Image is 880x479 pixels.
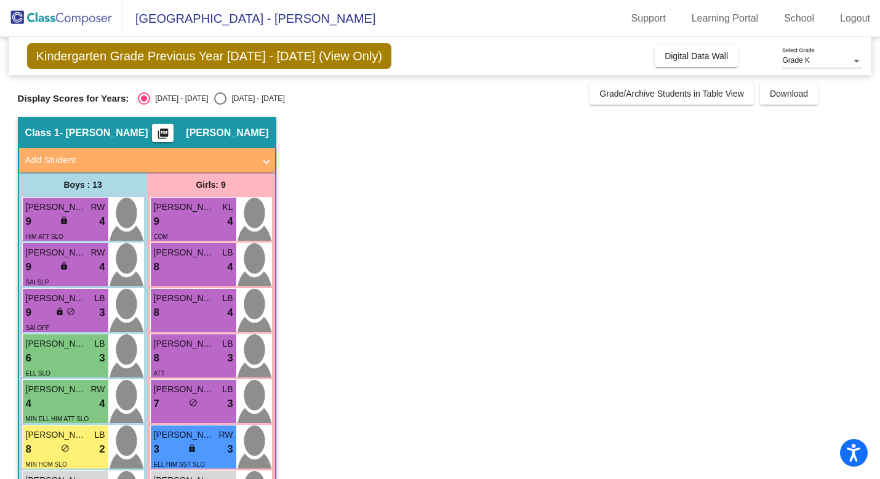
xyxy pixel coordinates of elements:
span: [PERSON_NAME] [186,127,268,139]
span: 3 [227,350,233,366]
span: LB [222,337,233,350]
span: KL [222,201,233,214]
span: SAI OFF [26,324,50,331]
span: [PERSON_NAME] [154,246,215,259]
span: do_not_disturb_alt [189,398,198,407]
mat-expansion-panel-header: Add Student [19,148,275,172]
span: 9 [26,259,31,275]
span: lock [188,444,196,453]
span: 4 [227,259,233,275]
span: RW [91,383,105,396]
span: LB [94,337,105,350]
a: School [774,9,824,28]
span: LB [94,429,105,441]
span: 8 [154,350,159,366]
span: 8 [154,259,159,275]
span: 7 [154,396,159,412]
mat-radio-group: Select an option [138,92,284,105]
span: 4 [227,214,233,230]
span: [PERSON_NAME] [154,383,215,396]
div: Girls: 9 [147,172,275,197]
span: ELL HIM SST SLO [154,461,205,468]
span: MIN ELL HIM ATT SLO [26,416,89,422]
span: SAI SLP [26,279,49,286]
span: 4 [99,396,105,412]
span: [PERSON_NAME] [26,337,87,350]
span: [PERSON_NAME] [154,337,215,350]
span: LB [94,292,105,305]
span: LB [222,383,233,396]
span: lock [60,262,68,270]
span: lock [60,216,68,225]
span: [PERSON_NAME] [154,201,215,214]
span: Grade K [782,56,810,65]
span: 4 [26,396,31,412]
span: HIM ATT SLO [26,233,63,240]
span: ELL SLO [26,370,50,377]
span: [PERSON_NAME] [26,246,87,259]
span: 4 [99,259,105,275]
span: Digital Data Wall [665,51,728,61]
span: 2 [99,441,105,457]
span: RW [219,429,233,441]
button: Print Students Details [152,124,174,142]
span: 3 [99,305,105,321]
div: Boys : 13 [19,172,147,197]
span: 9 [26,305,31,321]
span: 9 [26,214,31,230]
span: Display Scores for Years: [18,93,129,104]
button: Download [760,83,818,105]
button: Digital Data Wall [655,45,738,67]
span: 3 [227,441,233,457]
span: do_not_disturb_alt [61,444,70,453]
span: 3 [154,441,159,457]
span: MIN HOM SLO [26,461,67,468]
span: [PERSON_NAME] [154,429,215,441]
span: Class 1 [25,127,60,139]
span: 4 [227,305,233,321]
span: 3 [227,396,233,412]
span: - [PERSON_NAME] [60,127,148,139]
span: 8 [154,305,159,321]
span: RW [91,246,105,259]
a: Learning Portal [682,9,769,28]
div: [DATE] - [DATE] [226,93,284,104]
a: Support [622,9,676,28]
span: 4 [99,214,105,230]
button: Grade/Archive Students in Table View [590,83,754,105]
span: Download [770,89,808,99]
div: [DATE] - [DATE] [150,93,208,104]
span: [PERSON_NAME] [26,292,87,305]
span: [PERSON_NAME] [26,429,87,441]
span: ATT [154,370,165,377]
span: Kindergarten Grade Previous Year [DATE] - [DATE] (View Only) [27,43,391,69]
span: 8 [26,441,31,457]
span: COM [154,233,168,240]
span: do_not_disturb_alt [66,307,75,316]
span: 9 [154,214,159,230]
span: 3 [99,350,105,366]
span: [PERSON_NAME] [154,292,215,305]
a: Logout [830,9,880,28]
mat-icon: picture_as_pdf [156,127,170,145]
span: [GEOGRAPHIC_DATA] - [PERSON_NAME] [123,9,375,28]
mat-panel-title: Add Student [25,153,254,167]
span: [PERSON_NAME] [26,383,87,396]
span: Grade/Archive Students in Table View [599,89,744,99]
span: LB [222,292,233,305]
span: lock [55,307,64,316]
span: 6 [26,350,31,366]
span: RW [91,201,105,214]
span: [PERSON_NAME] [26,201,87,214]
span: LB [222,246,233,259]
